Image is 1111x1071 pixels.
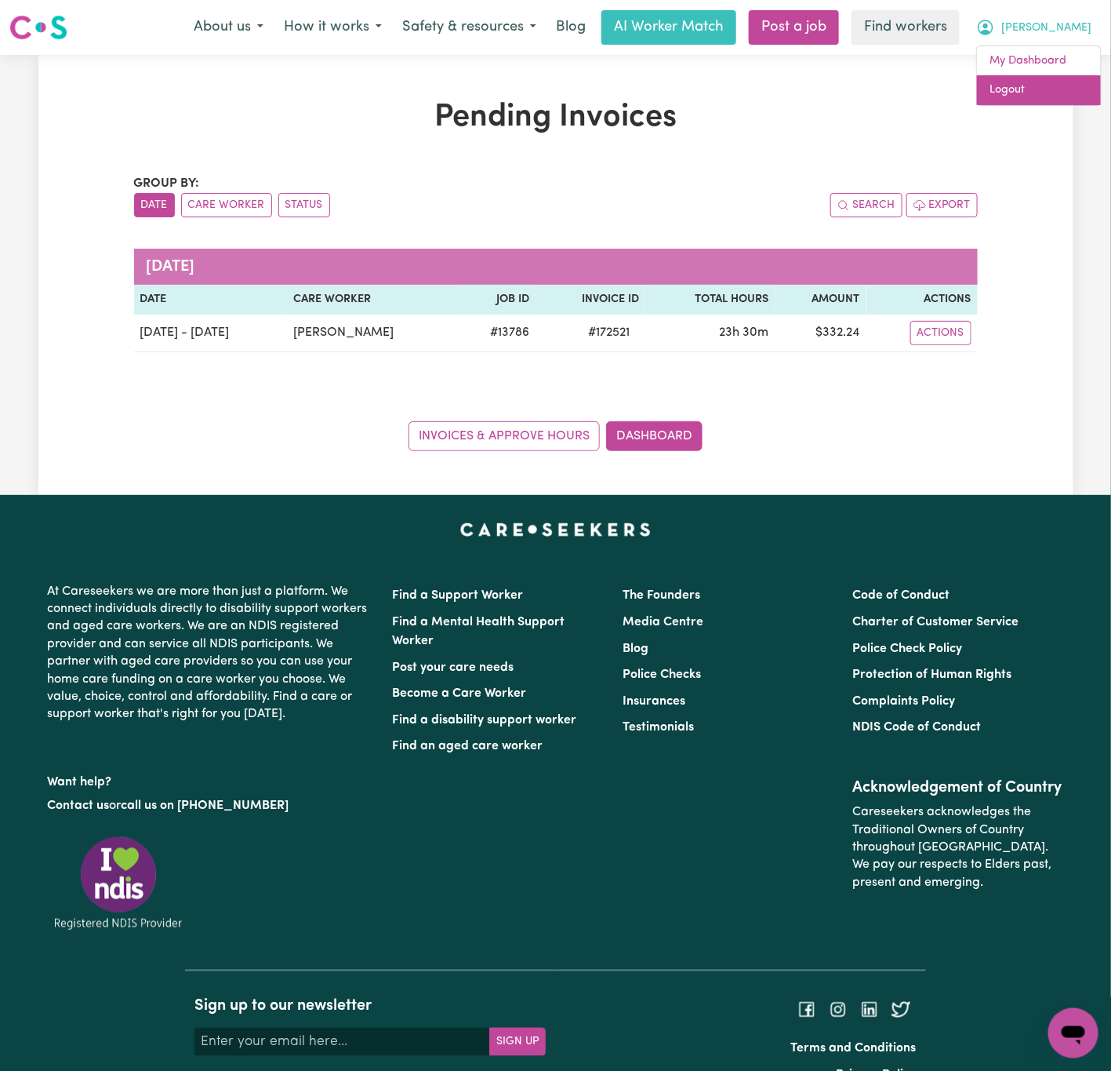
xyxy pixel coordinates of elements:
[891,1003,910,1015] a: Follow Careseekers on Twitter
[852,616,1018,628] a: Charter of Customer Service
[393,616,565,647] a: Find a Mental Health Support Worker
[966,11,1102,44] button: My Account
[623,589,700,602] a: The Founders
[393,714,577,727] a: Find a disability support worker
[749,10,839,45] a: Post a job
[183,11,274,44] button: About us
[910,321,971,345] button: Actions
[852,643,962,655] a: Police Check Policy
[393,661,514,674] a: Post your care needs
[460,523,651,536] a: Careseekers home page
[623,616,703,628] a: Media Centre
[976,46,1102,106] div: My Account
[536,285,645,315] th: Invoice ID
[393,589,524,602] a: Find a Support Worker
[181,193,272,217] button: sort invoices by care worker
[392,11,546,44] button: Safety & resources
[623,721,694,734] a: Testimonials
[194,996,546,1015] h2: Sign up to our newsletter
[775,315,866,352] td: $ 332.24
[852,721,981,734] a: NDIS Code of Conduct
[393,740,543,752] a: Find an aged care worker
[48,577,374,730] p: At Careseekers we are more than just a platform. We connect individuals directly to disability su...
[134,99,978,137] h1: Pending Invoices
[851,10,960,45] a: Find workers
[860,1003,879,1015] a: Follow Careseekers on LinkedIn
[852,778,1063,797] h2: Acknowledgement of Country
[977,75,1101,105] a: Logout
[866,285,978,315] th: Actions
[393,687,527,700] a: Become a Care Worker
[194,1028,490,1056] input: Enter your email here...
[457,315,535,352] td: # 13786
[977,46,1101,76] a: My Dashboard
[48,800,110,812] a: Contact us
[122,800,289,812] a: call us on [PHONE_NUMBER]
[830,193,902,217] button: Search
[775,285,866,315] th: Amount
[48,834,189,932] img: Registered NDIS provider
[287,315,457,352] td: [PERSON_NAME]
[623,695,685,708] a: Insurances
[1001,20,1091,37] span: [PERSON_NAME]
[546,10,595,45] a: Blog
[134,315,288,352] td: [DATE] - [DATE]
[1048,1008,1098,1058] iframe: Button to launch messaging window
[623,668,701,681] a: Police Checks
[489,1028,546,1056] button: Subscribe
[278,193,330,217] button: sort invoices by paid status
[797,1003,816,1015] a: Follow Careseekers on Facebook
[134,193,175,217] button: sort invoices by date
[601,10,736,45] a: AI Worker Match
[9,9,67,46] a: Careseekers logo
[829,1003,848,1015] a: Follow Careseekers on Instagram
[134,285,288,315] th: Date
[623,643,648,655] a: Blog
[906,193,978,217] button: Export
[48,791,374,821] p: or
[274,11,392,44] button: How it works
[134,177,200,190] span: Group by:
[720,326,769,339] span: 23 hours 30 minutes
[852,797,1063,898] p: Careseekers acknowledges the Traditional Owners of Country throughout [GEOGRAPHIC_DATA]. We pay o...
[457,285,535,315] th: Job ID
[645,285,775,315] th: Total Hours
[408,421,600,451] a: Invoices & Approve Hours
[48,767,374,791] p: Want help?
[852,589,949,602] a: Code of Conduct
[9,13,67,42] img: Careseekers logo
[579,323,639,342] span: # 172521
[287,285,457,315] th: Care Worker
[852,695,955,708] a: Complaints Policy
[791,1042,917,1055] a: Terms and Conditions
[606,421,703,451] a: Dashboard
[852,668,1011,681] a: Protection of Human Rights
[134,249,978,285] caption: [DATE]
